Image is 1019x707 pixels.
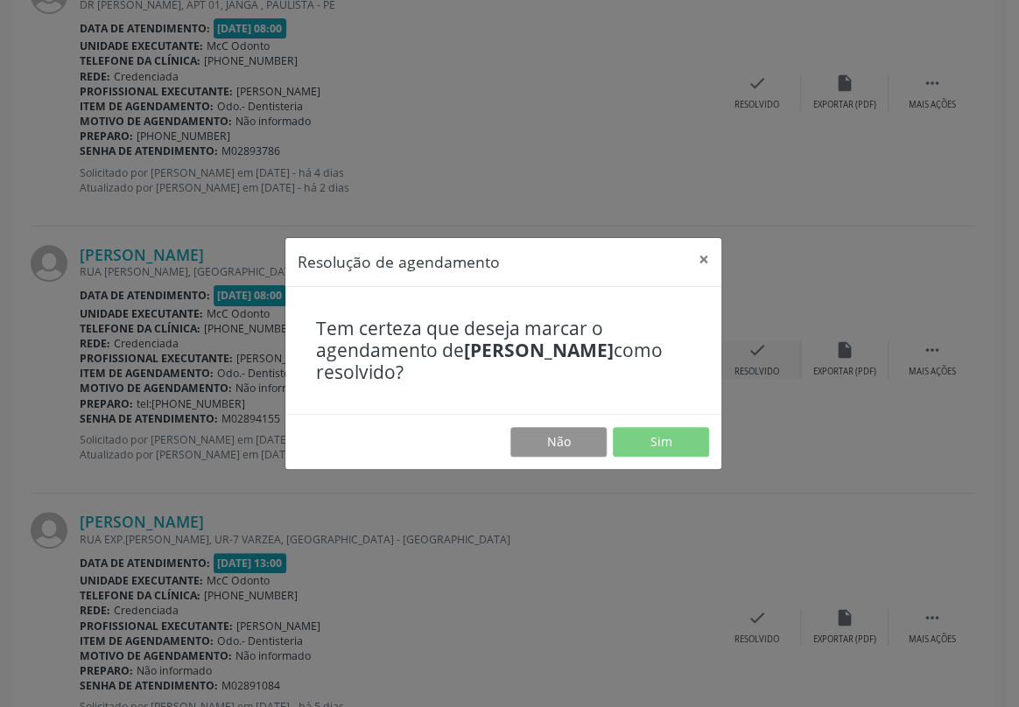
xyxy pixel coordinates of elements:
button: Não [510,427,607,457]
b: [PERSON_NAME] [464,338,614,362]
button: Sim [613,427,709,457]
h4: Tem certeza que deseja marcar o agendamento de como resolvido? [316,318,691,384]
h5: Resolução de agendamento [298,250,500,273]
button: Close [686,238,721,281]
